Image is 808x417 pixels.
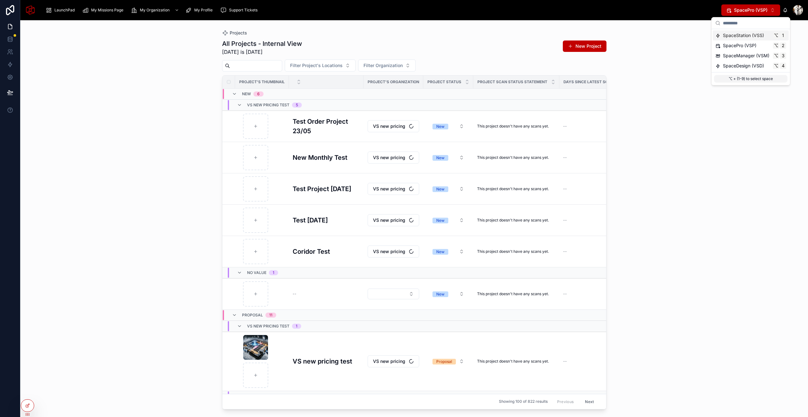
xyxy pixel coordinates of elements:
[563,186,567,191] span: --
[477,218,549,223] span: This project doesn't have any scans yet.
[734,7,768,13] span: SpacePro (VSP)
[427,215,469,226] button: Select Button
[427,288,469,300] a: Select Button
[54,8,75,13] span: LaunchPad
[373,217,406,223] span: VS new pricing test
[293,215,328,225] h3: Test [DATE]
[367,214,420,227] a: Select Button
[477,155,549,160] span: This project doesn't have any scans yet.
[723,63,764,69] span: SpaceDesign (VSD)
[477,359,549,364] span: This project doesn't have any scans yet.
[296,103,298,108] div: 5
[427,356,469,367] button: Select Button
[368,152,419,164] button: Select Button
[477,124,549,129] span: This project doesn't have any scans yet.
[477,249,549,254] span: This project doesn't have any scans yet.
[436,359,452,364] div: Proposal
[367,120,420,133] a: Select Button
[242,91,251,96] span: New
[290,62,343,69] span: Filter Project's Locations
[774,33,779,38] span: ⌥
[296,324,297,329] div: 1
[80,4,128,16] a: My Missions Page
[247,103,289,108] span: VS new pricing test
[774,53,779,58] span: ⌥
[293,291,360,296] a: --
[563,291,567,296] span: --
[293,117,360,136] a: Test Order Project 23/05
[427,288,469,300] button: Select Button
[293,247,360,256] a: Coridor Test
[427,121,469,132] button: Select Button
[563,218,622,223] a: --
[780,63,786,68] span: 4
[368,289,419,299] button: Select Button
[293,357,352,366] h3: VS new pricing test
[563,218,567,223] span: --
[293,215,360,225] a: Test [DATE]
[563,359,567,364] span: --
[373,186,406,192] span: VS new pricing test
[293,184,360,194] a: Test Project [DATE]
[723,32,764,39] span: SpaceStation (VSS)
[477,291,556,296] a: This project doesn't have any scans yet.
[436,218,444,223] div: New
[257,91,260,96] div: 6
[780,53,786,58] span: 3
[477,186,556,191] a: This project doesn't have any scans yet.
[242,313,263,318] span: Proposal
[427,246,469,258] a: Select Button
[269,313,272,318] div: 11
[563,124,622,129] a: --
[477,359,556,364] a: This project doesn't have any scans yet.
[563,155,622,160] a: --
[368,79,419,84] span: Project's Organization
[477,124,556,129] a: This project doesn't have any scans yet.
[774,43,779,48] span: ⌥
[780,33,786,38] span: 1
[273,270,274,275] div: 1
[293,153,360,162] a: New Monthly Test
[367,183,420,195] a: Select Button
[499,399,548,404] span: Showing 100 of 822 results
[367,151,420,164] a: Select Button
[427,355,469,367] a: Select Button
[427,152,469,163] button: Select Button
[427,214,469,226] a: Select Button
[436,249,444,255] div: New
[723,42,756,49] span: SpacePro (VSP)
[44,4,79,16] a: LaunchPad
[285,59,356,72] button: Select Button
[477,79,547,84] span: Project Scan Status Statement
[780,43,786,48] span: 2
[563,291,622,296] a: --
[563,124,567,129] span: --
[427,152,469,164] a: Select Button
[364,62,403,69] span: Filter Organization
[477,291,549,296] span: This project doesn't have any scans yet.
[368,246,419,258] button: Select Button
[427,79,461,84] span: Project Status
[721,4,780,16] button: Select Button
[230,30,247,36] span: Projects
[477,249,556,254] a: This project doesn't have any scans yet.
[714,75,787,83] p: ⌥ + (1-9) to select space
[436,186,444,192] div: New
[477,186,549,191] span: This project doesn't have any scans yet.
[563,249,567,254] span: --
[367,245,420,258] a: Select Button
[40,3,721,17] div: scrollable content
[293,184,351,194] h3: Test Project [DATE]
[239,79,285,84] span: Project's Thumbnail
[436,124,444,129] div: New
[368,183,419,195] button: Select Button
[436,155,444,161] div: New
[183,4,217,16] a: My Profile
[723,53,769,59] span: SpaceManager (VSM)
[194,8,213,13] span: My Profile
[427,183,469,195] button: Select Button
[563,40,606,52] button: New Project
[581,397,598,407] button: Next
[247,270,266,275] span: No value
